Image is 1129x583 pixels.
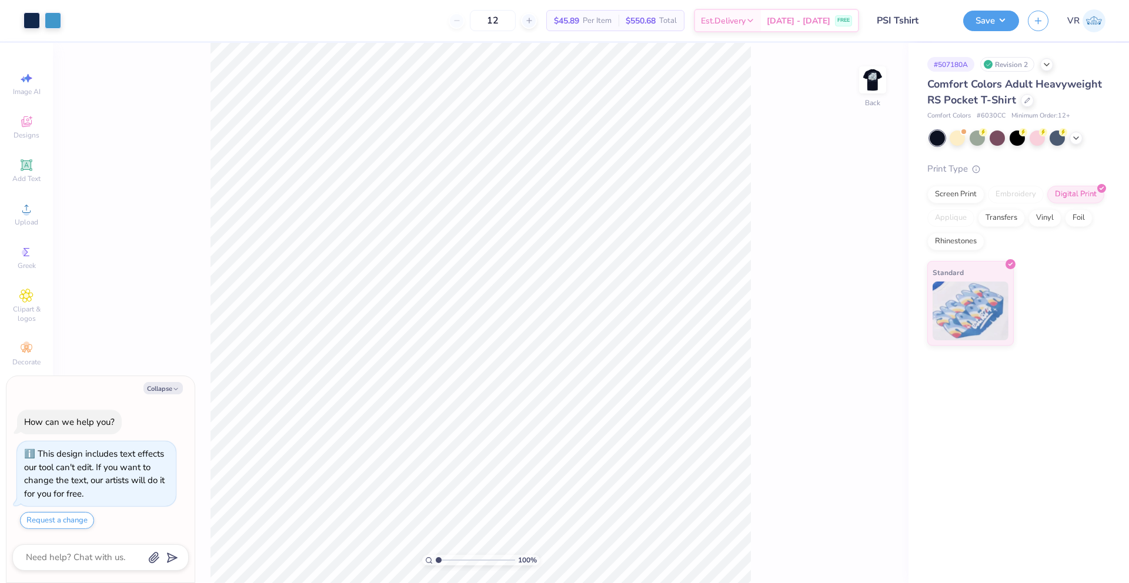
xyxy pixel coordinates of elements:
[933,282,1008,340] img: Standard
[927,162,1105,176] div: Print Type
[963,11,1019,31] button: Save
[20,512,94,529] button: Request a change
[978,209,1025,227] div: Transfers
[927,111,971,121] span: Comfort Colors
[13,87,41,96] span: Image AI
[1067,9,1105,32] a: VR
[14,130,39,140] span: Designs
[837,16,850,25] span: FREE
[927,186,984,203] div: Screen Print
[12,357,41,367] span: Decorate
[977,111,1006,121] span: # 6030CC
[518,555,537,565] span: 100 %
[6,304,47,323] span: Clipart & logos
[659,15,677,27] span: Total
[927,209,974,227] div: Applique
[1028,209,1061,227] div: Vinyl
[1065,209,1093,227] div: Foil
[143,382,183,394] button: Collapse
[933,266,964,279] span: Standard
[583,15,612,27] span: Per Item
[927,57,974,72] div: # 507180A
[554,15,579,27] span: $45.89
[15,217,38,227] span: Upload
[24,448,165,500] div: This design includes text effects our tool can't edit. If you want to change the text, our artist...
[868,9,954,32] input: Untitled Design
[980,57,1034,72] div: Revision 2
[1083,9,1105,32] img: Vincent Roxas
[927,233,984,250] div: Rhinestones
[861,68,884,92] img: Back
[767,15,830,27] span: [DATE] - [DATE]
[701,15,746,27] span: Est. Delivery
[988,186,1044,203] div: Embroidery
[927,77,1102,107] span: Comfort Colors Adult Heavyweight RS Pocket T-Shirt
[12,174,41,183] span: Add Text
[24,416,115,428] div: How can we help you?
[18,261,36,270] span: Greek
[1011,111,1070,121] span: Minimum Order: 12 +
[1067,14,1080,28] span: VR
[470,10,516,31] input: – –
[865,98,880,108] div: Back
[626,15,656,27] span: $550.68
[1047,186,1104,203] div: Digital Print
